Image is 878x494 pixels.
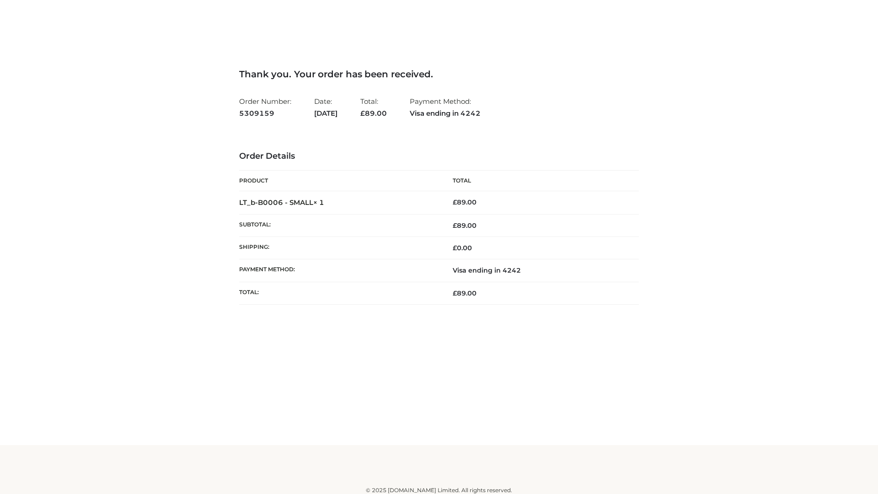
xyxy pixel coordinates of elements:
td: Visa ending in 4242 [439,259,639,282]
span: 89.00 [453,221,476,230]
span: 89.00 [360,109,387,118]
strong: 5309159 [239,107,291,119]
strong: LT_b-B0006 - SMALL [239,198,324,207]
h3: Order Details [239,151,639,161]
li: Payment Method: [410,93,481,121]
bdi: 89.00 [453,198,476,206]
th: Total [439,171,639,191]
strong: × 1 [313,198,324,207]
th: Shipping: [239,237,439,259]
li: Date: [314,93,337,121]
span: £ [453,221,457,230]
h3: Thank you. Your order has been received. [239,69,639,80]
span: 89.00 [453,289,476,297]
th: Total: [239,282,439,304]
strong: [DATE] [314,107,337,119]
strong: Visa ending in 4242 [410,107,481,119]
span: £ [360,109,365,118]
th: Product [239,171,439,191]
th: Subtotal: [239,214,439,236]
span: £ [453,289,457,297]
li: Order Number: [239,93,291,121]
bdi: 0.00 [453,244,472,252]
th: Payment method: [239,259,439,282]
li: Total: [360,93,387,121]
span: £ [453,244,457,252]
span: £ [453,198,457,206]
